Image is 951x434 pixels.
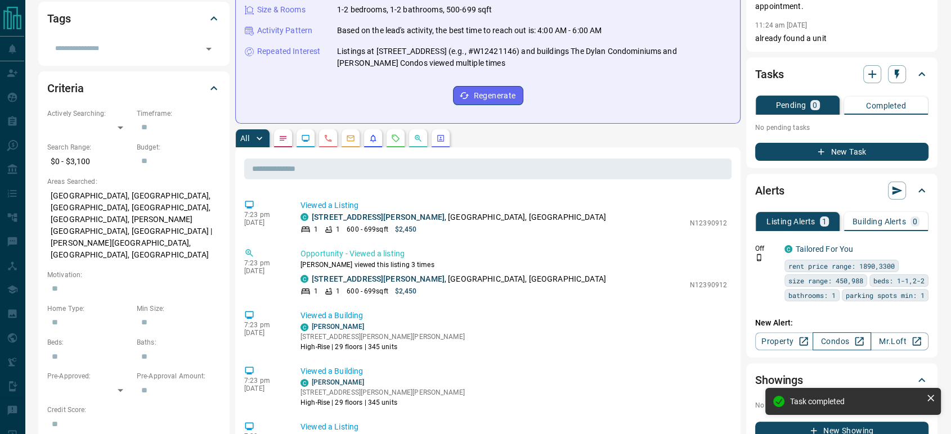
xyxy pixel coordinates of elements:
div: condos.ca [784,245,792,253]
button: Regenerate [453,86,523,105]
div: condos.ca [300,323,308,331]
p: [PERSON_NAME] viewed this listing 3 times [300,260,727,270]
p: No showings booked [755,400,928,410]
span: bathrooms: 1 [788,290,836,301]
p: Repeated Interest [257,46,320,57]
span: rent price range: 1890,3300 [788,260,895,272]
svg: Listing Alerts [369,134,378,143]
p: Home Type: [47,304,131,314]
p: Timeframe: [137,108,221,119]
p: 0 [913,218,917,225]
p: Motivation: [47,270,221,280]
p: 7:23 pm [244,377,284,385]
p: $2,450 [395,224,417,234]
p: 1 [336,286,340,296]
p: [DATE] [244,329,284,337]
h2: Alerts [755,182,784,200]
a: Property [755,332,813,350]
p: Viewed a Listing [300,200,727,211]
p: 1 [336,224,340,234]
p: Size & Rooms [257,4,306,16]
div: condos.ca [300,213,308,221]
h2: Tasks [755,65,783,83]
p: High-Rise | 29 floors | 345 units [300,397,465,408]
p: Opportunity - Viewed a listing [300,248,727,260]
svg: Lead Browsing Activity [301,134,310,143]
p: $0 - $3,100 [47,152,131,171]
p: All [240,134,249,142]
p: [GEOGRAPHIC_DATA], [GEOGRAPHIC_DATA], [GEOGRAPHIC_DATA], [GEOGRAPHIC_DATA], [GEOGRAPHIC_DATA], [P... [47,187,221,264]
div: Showings [755,367,928,394]
p: [DATE] [244,385,284,392]
svg: Opportunities [414,134,423,143]
p: , [GEOGRAPHIC_DATA], [GEOGRAPHIC_DATA] [312,211,606,223]
p: Off [755,243,778,254]
p: 600 - 699 sqft [347,224,388,234]
span: size range: 450,988 [788,275,863,286]
p: Viewed a Building [300,310,727,322]
p: Pending [775,101,806,109]
div: Alerts [755,177,928,204]
a: [STREET_ADDRESS][PERSON_NAME] [312,213,445,221]
h2: Showings [755,371,803,389]
p: 7:23 pm [244,259,284,267]
p: 7:23 pm [244,321,284,329]
span: beds: 1-1,2-2 [873,275,925,286]
svg: Emails [346,134,355,143]
p: Search Range: [47,142,131,152]
p: Based on the lead's activity, the best time to reach out is: 4:00 AM - 6:00 AM [337,25,602,37]
p: Listing Alerts [766,218,815,225]
p: No pending tasks [755,119,928,136]
div: Task completed [790,397,922,406]
p: Viewed a Listing [300,421,727,433]
a: [PERSON_NAME] [312,378,364,386]
p: N12390912 [690,218,727,228]
p: 1 [822,218,827,225]
p: Actively Searching: [47,108,131,119]
p: 1-2 bedrooms, 1-2 bathrooms, 500-699 sqft [337,4,492,16]
p: Budget: [137,142,221,152]
div: condos.ca [300,275,308,283]
p: [DATE] [244,267,284,275]
p: Credit Score: [47,405,221,415]
p: Listings at [STREET_ADDRESS] (e.g., #W12421146) and buildings The Dylan Condominiums and [PERSON_... [337,46,731,69]
p: Min Size: [137,304,221,314]
button: Open [201,41,217,57]
div: Criteria [47,75,221,102]
div: Tags [47,5,221,32]
p: Beds: [47,337,131,347]
span: parking spots min: 1 [846,290,925,301]
p: 7:23 pm [244,211,284,219]
p: Baths: [137,337,221,347]
p: , [GEOGRAPHIC_DATA], [GEOGRAPHIC_DATA] [312,273,606,285]
h2: Criteria [47,79,84,97]
p: Pre-Approval Amount: [137,371,221,381]
a: [STREET_ADDRESS][PERSON_NAME] [312,274,445,283]
svg: Calls [324,134,333,143]
a: [PERSON_NAME] [312,323,364,331]
p: Completed [866,102,906,110]
h2: Tags [47,10,70,28]
p: [STREET_ADDRESS][PERSON_NAME][PERSON_NAME] [300,332,465,342]
p: Areas Searched: [47,177,221,187]
p: Pre-Approved: [47,371,131,381]
svg: Agent Actions [436,134,445,143]
div: condos.ca [300,379,308,387]
div: Tasks [755,61,928,88]
a: Tailored For You [796,245,853,254]
p: Viewed a Building [300,365,727,377]
svg: Notes [279,134,288,143]
p: [DATE] [244,219,284,227]
p: 11:24 am [DATE] [755,21,807,29]
svg: Requests [391,134,400,143]
p: 1 [314,286,318,296]
button: New Task [755,143,928,161]
p: 0 [813,101,817,109]
p: Building Alerts [853,218,906,225]
p: N12390912 [690,280,727,290]
a: Mr.Loft [871,332,928,350]
p: $2,450 [395,286,417,296]
a: Condos [813,332,871,350]
p: Activity Pattern [257,25,312,37]
p: [STREET_ADDRESS][PERSON_NAME][PERSON_NAME] [300,387,465,397]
